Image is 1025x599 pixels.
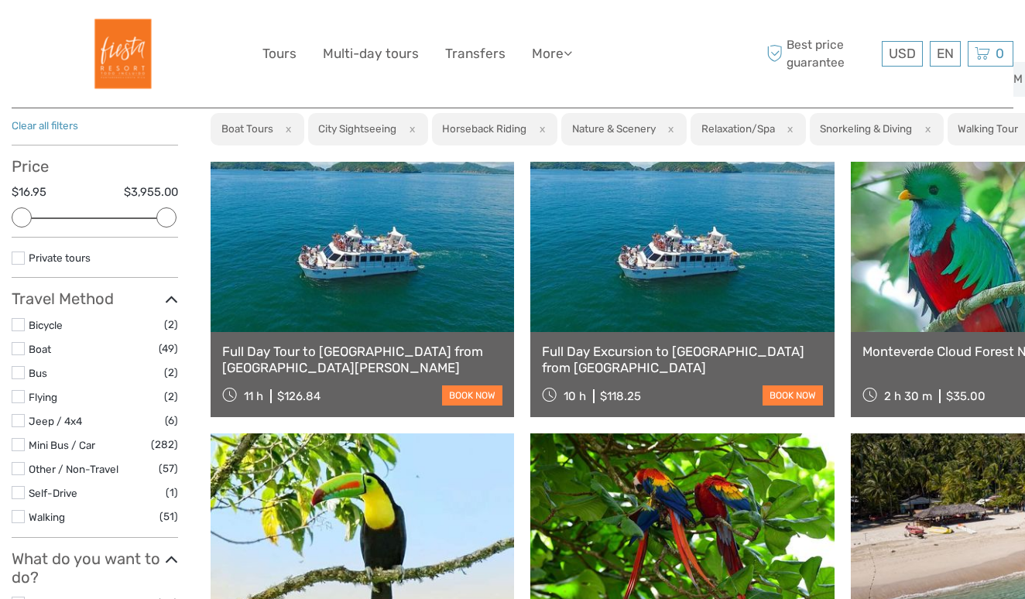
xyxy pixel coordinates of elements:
[564,389,586,403] span: 10 h
[399,121,420,137] button: x
[164,364,178,382] span: (2)
[12,119,78,132] a: Clear all filters
[178,24,197,43] button: Open LiveChat chat widget
[763,385,823,406] a: book now
[159,508,178,525] span: (51)
[244,389,263,403] span: 11 h
[165,412,178,430] span: (6)
[946,389,986,403] div: $35.00
[777,121,798,137] button: x
[164,316,178,334] span: (2)
[159,460,178,477] span: (57)
[124,184,178,200] label: $3,955.00
[78,12,163,96] img: Fiesta Resort
[442,385,502,406] a: book now
[29,487,77,499] a: Self-Drive
[12,289,178,308] h3: Travel Method
[29,511,65,523] a: Walking
[763,36,879,70] span: Best price guarantee
[222,344,502,375] a: Full Day Tour to [GEOGRAPHIC_DATA] from [GEOGRAPHIC_DATA][PERSON_NAME]
[442,122,526,135] h2: Horseback Riding
[166,484,178,501] span: (1)
[445,43,506,65] a: Transfers
[159,340,178,358] span: (49)
[930,41,961,67] div: EN
[22,27,175,39] p: We're away right now. Please check back later!
[262,43,297,65] a: Tours
[29,252,91,264] a: Private tours
[29,415,82,427] a: Jeep / 4x4
[221,122,273,135] h2: Boat Tours
[12,184,46,200] label: $16.95
[277,389,321,403] div: $126.84
[529,121,550,137] button: x
[29,463,118,475] a: Other / Non-Travel
[820,122,912,135] h2: Snorkeling & Diving
[884,389,932,403] span: 2 h 30 m
[889,46,916,61] span: USD
[29,367,47,379] a: Bus
[276,121,297,137] button: x
[29,343,51,355] a: Boat
[151,436,178,454] span: (282)
[532,43,572,65] a: More
[29,319,63,331] a: Bicycle
[542,344,822,375] a: Full Day Excursion to [GEOGRAPHIC_DATA] from [GEOGRAPHIC_DATA]
[958,122,1018,135] h2: Walking Tour
[29,391,57,403] a: Flying
[701,122,775,135] h2: Relaxation/Spa
[600,389,641,403] div: $118.25
[914,121,935,137] button: x
[318,122,396,135] h2: City Sightseeing
[164,388,178,406] span: (2)
[323,43,419,65] a: Multi-day tours
[572,122,656,135] h2: Nature & Scenery
[12,157,178,176] h3: Price
[993,46,1006,61] span: 0
[29,439,95,451] a: Mini Bus / Car
[12,549,178,587] h3: What do you want to do?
